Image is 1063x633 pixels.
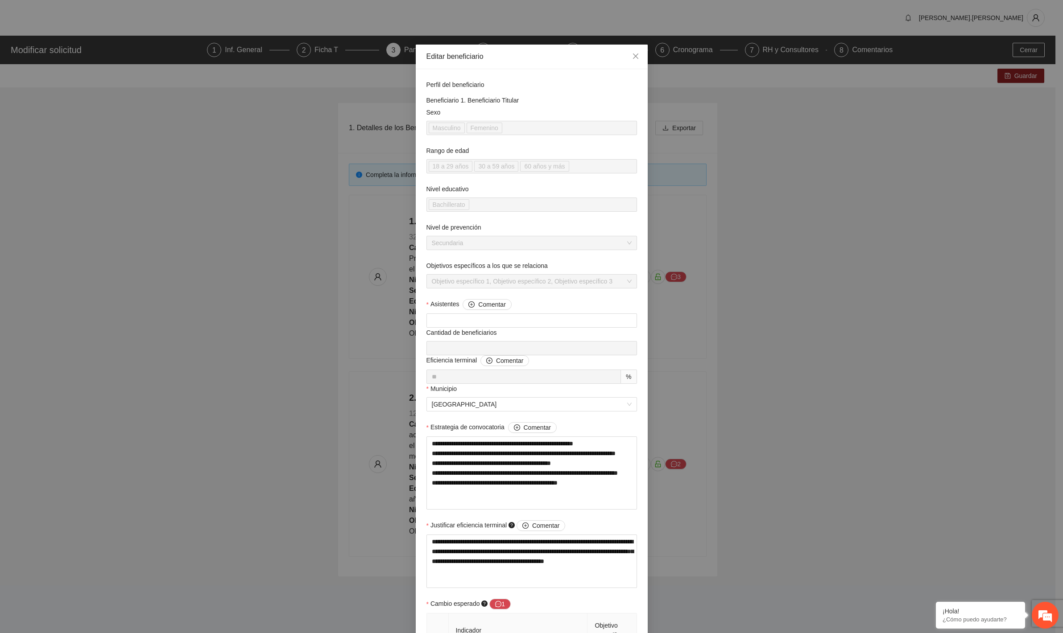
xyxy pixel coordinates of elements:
div: % [621,370,637,384]
span: Objetivo específico 1, Objetivo específico 2, Objetivo específico 3 [432,275,632,288]
span: Masculino [433,123,461,133]
label: Objetivos específicos a los que se relaciona [426,261,548,271]
span: message [495,601,501,608]
label: Sexo [426,107,441,117]
span: Justificar eficiencia terminal [430,520,565,531]
div: ¡Hola! [943,608,1018,615]
button: Eficiencia terminal [480,355,529,366]
button: Asistentes [463,299,511,310]
span: Cantidad de beneficiarios [426,328,500,337]
span: Asistentes [430,299,512,310]
button: Estrategia de convocatoria [508,422,557,433]
span: plus-circle [522,522,529,530]
div: Editar beneficiario [426,52,637,62]
span: Estrategia de convocatoria [430,422,557,433]
span: plus-circle [486,358,492,365]
span: Comentar [496,356,523,366]
button: Justificar eficiencia terminal question-circle [517,520,565,531]
span: 60 años y más [524,161,565,171]
span: 18 a 29 años [433,161,469,171]
button: Close [624,45,648,69]
button: Cambio esperado question-circle [489,599,511,609]
span: question-circle [509,522,515,528]
span: Comentar [532,521,559,530]
span: Chihuahua [432,398,632,411]
label: Nivel educativo [426,184,469,194]
span: plus-circle [468,301,475,308]
span: Perfil del beneficiario [426,80,488,90]
span: Cambio esperado [430,599,511,609]
span: Femenino [467,123,502,133]
div: Beneficiario 1. Beneficiario Titular [426,95,637,105]
span: Bachillerato [429,199,469,210]
span: Masculino [429,123,465,133]
span: 60 años y más [520,161,569,172]
span: question-circle [481,600,488,607]
span: plus-circle [514,424,520,432]
span: 18 a 29 años [429,161,473,172]
span: 30 a 59 años [474,161,518,172]
p: ¿Cómo puedo ayudarte? [943,616,1018,623]
span: Bachillerato [433,200,465,210]
span: close [632,53,639,60]
label: Nivel de prevención [426,222,481,232]
span: Comentar [478,300,505,309]
span: Comentar [524,423,551,432]
label: Municipio [426,384,457,394]
span: Secundaria [432,236,632,250]
span: Femenino [471,123,498,133]
span: Eficiencia terminal [426,355,529,366]
span: 30 a 59 años [478,161,514,171]
label: Rango de edad [426,146,469,156]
